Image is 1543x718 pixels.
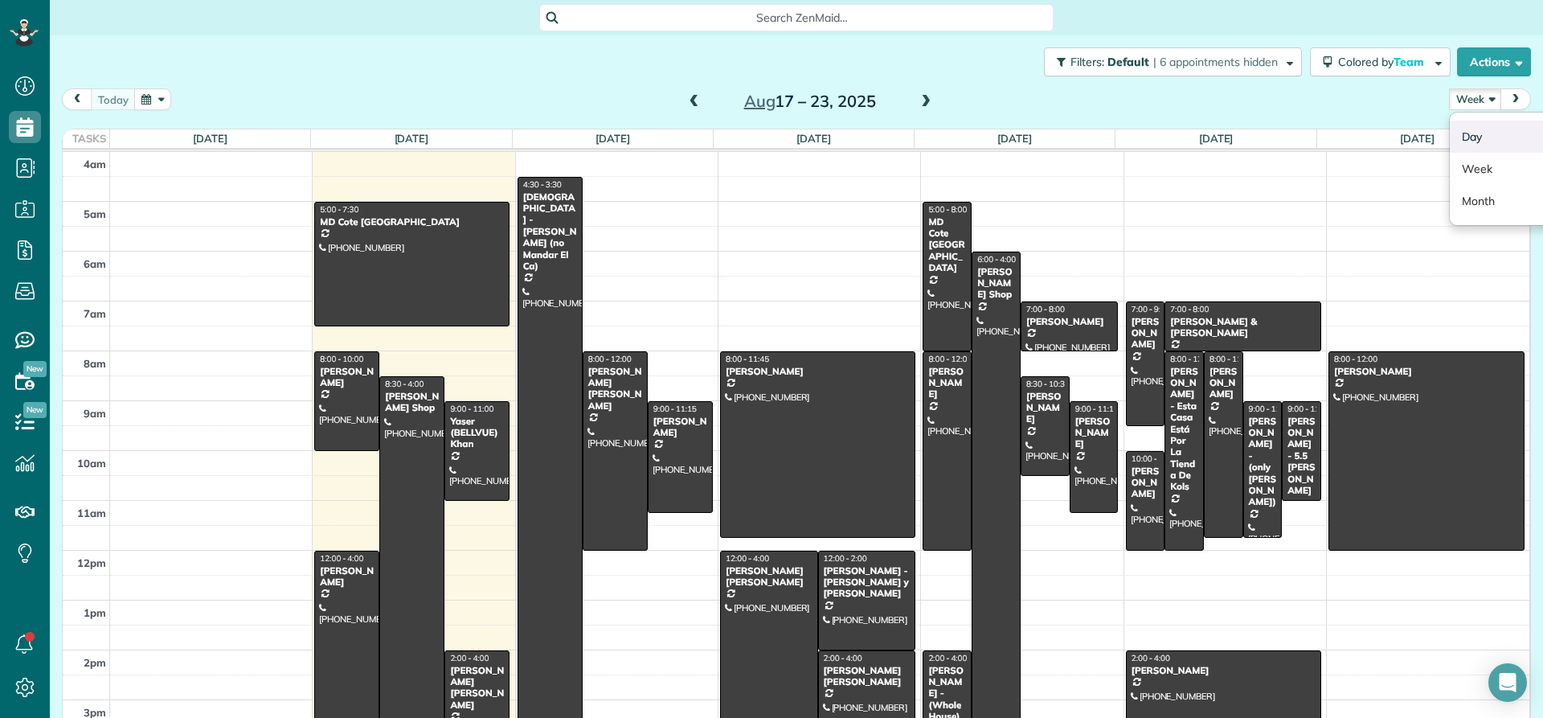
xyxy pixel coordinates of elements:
div: [PERSON_NAME] [PERSON_NAME] [449,665,505,712]
span: 7am [84,307,106,320]
span: 9:00 - 11:15 [1075,404,1119,414]
div: [PERSON_NAME] & [PERSON_NAME] [1169,316,1316,339]
span: 9:00 - 11:45 [1249,404,1292,414]
span: New [23,402,47,418]
span: 2:00 - 4:00 [928,653,967,663]
span: 6:00 - 4:00 [977,254,1016,265]
span: 1pm [84,606,106,619]
div: Yaser (BELLVUE) Khan [449,416,505,450]
div: [PERSON_NAME] [927,366,967,400]
span: 12:00 - 4:00 [726,553,769,564]
div: [PERSON_NAME] [319,565,374,589]
span: 2pm [84,656,106,669]
span: Colored by [1338,55,1430,69]
span: 2:00 - 4:00 [450,653,489,663]
span: 10:00 - 12:00 [1132,453,1180,464]
span: 8:00 - 11:45 [1209,354,1253,364]
div: [PERSON_NAME] - Esta Casa Está Por La Tienda De Kols [1169,366,1199,493]
span: 2:00 - 4:00 [1132,653,1170,663]
div: [PERSON_NAME] [1074,416,1114,450]
div: [PERSON_NAME] [PERSON_NAME] [823,665,911,688]
div: [PERSON_NAME] [1025,391,1065,425]
a: [DATE] [997,132,1032,145]
button: Actions [1457,47,1531,76]
span: 8am [84,357,106,370]
div: [PERSON_NAME] - 5.5 [PERSON_NAME] [1287,416,1316,497]
div: Open Intercom Messenger [1488,663,1527,702]
span: 8:00 - 10:00 [320,354,363,364]
span: 8:30 - 4:00 [385,379,424,389]
span: 7:00 - 9:30 [1132,304,1170,314]
span: 7:00 - 8:00 [1170,304,1209,314]
div: [PERSON_NAME] Shop [384,391,440,414]
span: 8:30 - 10:30 [1026,379,1070,389]
span: 12pm [77,556,106,569]
span: 11am [77,507,106,519]
span: Aug [744,91,776,111]
div: [PHONE_NUMBER] [1287,500,1316,523]
span: 8:00 - 12:00 [1334,354,1377,364]
span: 8:00 - 11:45 [726,354,769,364]
a: [DATE] [596,132,630,145]
div: [PERSON_NAME] - (only [PERSON_NAME]) [1248,416,1278,508]
h2: 17 – 23, 2025 [710,92,911,110]
a: [DATE] [395,132,429,145]
a: [DATE] [796,132,831,145]
div: [PERSON_NAME] [1131,665,1316,676]
div: [DEMOGRAPHIC_DATA] - [PERSON_NAME] (no Mandar El Ca) [522,191,578,273]
button: next [1500,88,1531,110]
span: 7:00 - 8:00 [1026,304,1065,314]
span: 8:00 - 12:00 [1170,354,1214,364]
span: 9am [84,407,106,420]
div: MD Cote [GEOGRAPHIC_DATA] [927,216,967,274]
span: | 6 appointments hidden [1153,55,1278,69]
span: 8:00 - 12:00 [588,354,632,364]
span: Filters: [1070,55,1104,69]
button: prev [62,88,92,110]
button: Week [1449,88,1502,110]
div: [PERSON_NAME] Shop [976,266,1016,301]
div: [PERSON_NAME] [1131,316,1160,351]
span: Default [1107,55,1150,69]
span: 9:00 - 11:00 [450,404,493,414]
span: 6am [84,257,106,270]
div: [PERSON_NAME] [1131,466,1160,500]
span: 2:00 - 4:00 [824,653,862,663]
span: 4:30 - 3:30 [523,179,562,190]
span: 8:00 - 12:00 [928,354,972,364]
span: 9:00 - 11:15 [653,404,697,414]
div: MD Cote [GEOGRAPHIC_DATA] [319,216,505,228]
div: [PERSON_NAME] [PERSON_NAME] [725,565,813,589]
a: [DATE] [193,132,227,145]
th: Tasks [63,129,110,148]
span: 12:00 - 4:00 [320,553,363,564]
button: today [91,88,136,110]
span: 5:00 - 7:30 [320,204,358,215]
span: 4am [84,158,106,170]
span: 12:00 - 2:00 [824,553,867,564]
div: [PERSON_NAME] [PERSON_NAME] [587,366,643,412]
span: New [23,361,47,377]
button: Filters: Default | 6 appointments hidden [1044,47,1302,76]
div: [PERSON_NAME] [1025,316,1114,327]
div: [PERSON_NAME] [1333,366,1520,377]
span: 10am [77,457,106,470]
div: [PERSON_NAME] [1209,366,1238,400]
span: Team [1394,55,1426,69]
a: [DATE] [1400,132,1435,145]
div: [PERSON_NAME] [725,366,911,377]
a: Filters: Default | 6 appointments hidden [1036,47,1302,76]
div: [PERSON_NAME] [653,416,708,439]
div: [PERSON_NAME] [319,366,374,389]
a: [DATE] [1199,132,1234,145]
button: Colored byTeam [1310,47,1451,76]
span: 9:00 - 11:00 [1287,404,1331,414]
span: 5am [84,207,106,220]
div: [PERSON_NAME] - [PERSON_NAME] y [PERSON_NAME] [823,565,911,600]
span: 5:00 - 8:00 [928,204,967,215]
